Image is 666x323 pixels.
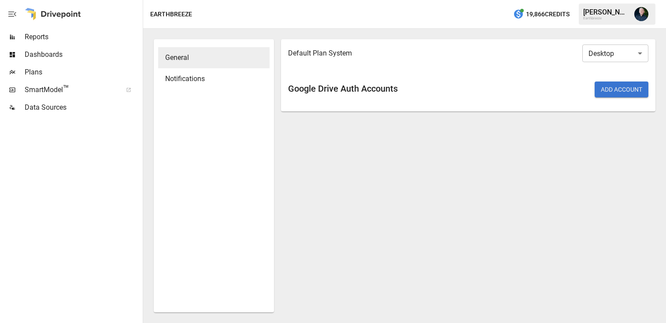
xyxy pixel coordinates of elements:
[25,67,141,78] span: Plans
[288,48,634,59] span: Default Plan System
[63,83,69,94] span: ™
[595,82,648,97] button: Add Account
[634,7,648,21] img: Tom Ferguson
[583,16,629,20] div: Earthbreeze
[25,49,141,60] span: Dashboards
[25,85,116,95] span: SmartModel
[25,102,141,113] span: Data Sources
[510,6,573,22] button: 19,866Credits
[582,45,648,62] div: Desktop
[158,68,270,89] div: Notifications
[25,32,141,42] span: Reports
[165,52,263,63] span: General
[629,2,654,26] button: Tom Ferguson
[165,74,263,84] span: Notifications
[583,8,629,16] div: [PERSON_NAME]
[526,9,570,20] span: 19,866 Credits
[288,82,465,96] h6: Google Drive Auth Accounts
[158,47,270,68] div: General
